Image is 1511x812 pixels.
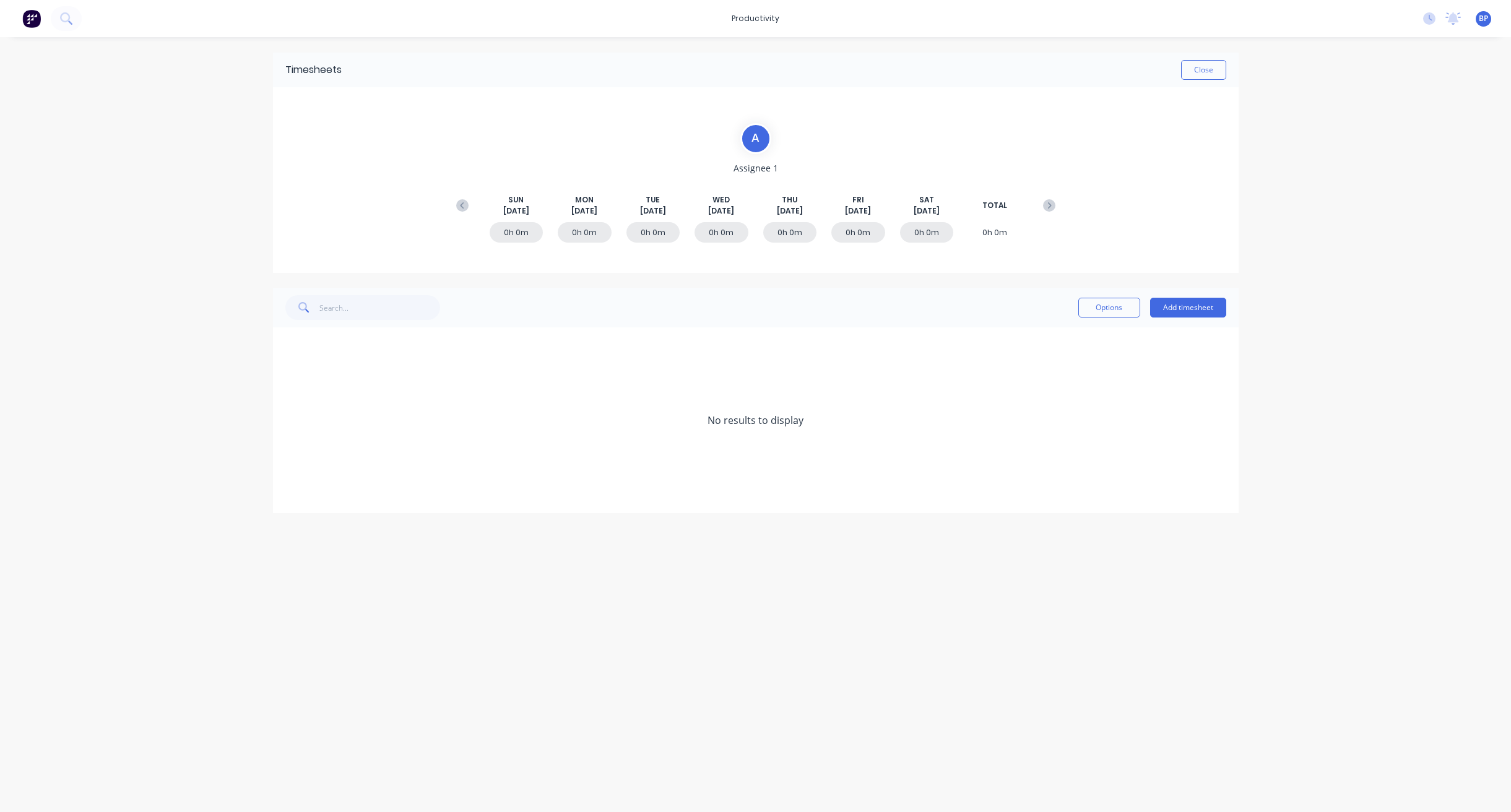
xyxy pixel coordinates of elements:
span: SAT [919,194,934,205]
span: [DATE] [640,205,666,217]
div: A [740,123,771,154]
div: 0h 0m [900,222,954,243]
span: BP [1479,13,1488,24]
span: [DATE] [708,205,734,217]
button: Options [1078,298,1140,317]
div: Timesheets [285,63,342,77]
div: No results to display [273,327,1239,513]
button: Close [1181,60,1226,80]
input: Search... [319,295,440,320]
div: 0h 0m [626,222,680,243]
span: TUE [646,194,660,205]
span: [DATE] [571,205,597,217]
button: Add timesheet [1150,298,1226,317]
span: [DATE] [914,205,940,217]
div: 0h 0m [831,222,885,243]
div: 0h 0m [490,222,543,243]
span: [DATE] [845,205,871,217]
span: WED [712,194,730,205]
span: SUN [508,194,524,205]
span: [DATE] [503,205,529,217]
div: 0h 0m [695,222,748,243]
span: THU [782,194,797,205]
span: TOTAL [982,200,1007,211]
div: 0h 0m [558,222,612,243]
div: 0h 0m [763,222,817,243]
img: Factory [22,9,41,28]
span: MON [575,194,594,205]
span: [DATE] [777,205,803,217]
span: FRI [852,194,864,205]
div: 0h 0m [968,222,1022,243]
span: Assignee 1 [734,162,778,175]
div: productivity [725,9,786,28]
